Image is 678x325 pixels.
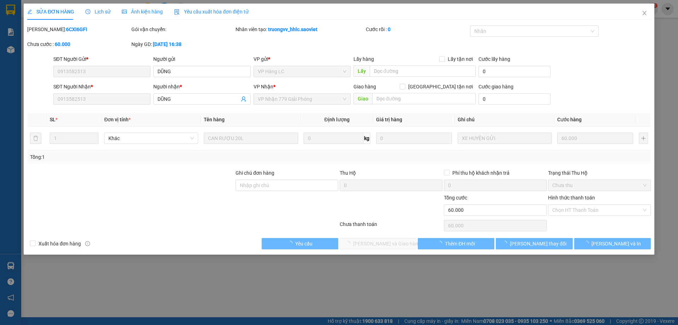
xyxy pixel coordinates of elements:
[122,9,127,14] span: picture
[353,56,374,62] span: Lấy hàng
[27,9,32,14] span: edit
[642,10,647,16] span: close
[450,169,512,177] span: Phí thu hộ khách nhận trả
[366,25,469,33] div: Cước rồi :
[363,133,370,144] span: kg
[53,83,150,91] div: SĐT Người Nhận
[287,241,295,246] span: loading
[30,133,41,144] button: delete
[258,66,346,77] span: VP Hàng LC
[548,195,595,201] label: Hình thức thanh toán
[455,113,554,127] th: Ghi chú
[372,93,476,104] input: Dọc đường
[258,94,346,104] span: VP Nhận 779 Giải Phóng
[478,56,510,62] label: Cước lấy hàng
[27,40,130,48] div: Chưa cước :
[131,40,234,48] div: Ngày GD:
[552,205,647,215] span: Chọn HT Thanh Toán
[153,55,250,63] div: Người gửi
[174,9,249,14] span: Yêu cầu xuất hóa đơn điện tử
[478,84,513,89] label: Cước giao hàng
[85,9,90,14] span: clock-circle
[574,238,651,249] button: [PERSON_NAME] và In
[635,4,654,23] button: Close
[85,9,111,14] span: Lịch sử
[370,65,476,77] input: Dọc đường
[445,55,476,63] span: Lấy tận nơi
[236,170,274,176] label: Ghi chú đơn hàng
[131,25,234,33] div: Gói vận chuyển:
[53,55,150,63] div: SĐT Người Gửi
[557,133,633,144] input: 0
[353,93,372,104] span: Giao
[340,170,356,176] span: Thu Hộ
[376,117,402,122] span: Giá trị hàng
[418,238,494,249] button: Thêm ĐH mới
[66,27,87,32] b: 6CXI6GFI
[295,240,313,248] span: Yêu cầu
[552,180,647,191] span: Chưa thu
[376,133,452,144] input: 0
[122,9,163,14] span: Ảnh kiện hàng
[591,240,641,248] span: [PERSON_NAME] và In
[548,169,651,177] div: Trạng thái Thu Hộ
[437,241,445,246] span: loading
[153,41,182,47] b: [DATE] 16:38
[55,41,70,47] b: 60.000
[639,133,648,144] button: plus
[353,65,370,77] span: Lấy
[236,25,364,33] div: Nhân viên tạo:
[204,133,298,144] input: VD: Bàn, Ghế
[262,238,338,249] button: Yêu cầu
[478,66,551,77] input: Cước lấy hàng
[584,241,591,246] span: loading
[50,117,55,122] span: SL
[444,195,467,201] span: Tổng cước
[458,133,552,144] input: Ghi Chú
[254,55,351,63] div: VP gửi
[204,117,225,122] span: Tên hàng
[241,96,246,102] span: user-add
[254,84,273,89] span: VP Nhận
[502,241,510,246] span: loading
[353,84,376,89] span: Giao hàng
[36,240,84,248] span: Xuất hóa đơn hàng
[108,133,194,144] span: Khác
[268,27,317,32] b: truongvv_hhlc.saoviet
[104,117,131,122] span: Đơn vị tính
[30,153,262,161] div: Tổng: 1
[405,83,476,91] span: [GEOGRAPHIC_DATA] tận nơi
[557,117,582,122] span: Cước hàng
[325,117,350,122] span: Định lượng
[27,25,130,33] div: [PERSON_NAME]:
[85,241,90,246] span: info-circle
[174,9,180,15] img: icon
[478,93,551,105] input: Cước giao hàng
[388,27,391,32] b: 0
[153,83,250,91] div: Người nhận
[496,238,572,249] button: [PERSON_NAME] thay đổi
[510,240,566,248] span: [PERSON_NAME] thay đổi
[445,240,475,248] span: Thêm ĐH mới
[236,180,338,191] input: Ghi chú đơn hàng
[27,9,74,14] span: SỬA ĐƠN HÀNG
[340,238,416,249] button: [PERSON_NAME] và Giao hàng
[339,220,443,233] div: Chưa thanh toán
